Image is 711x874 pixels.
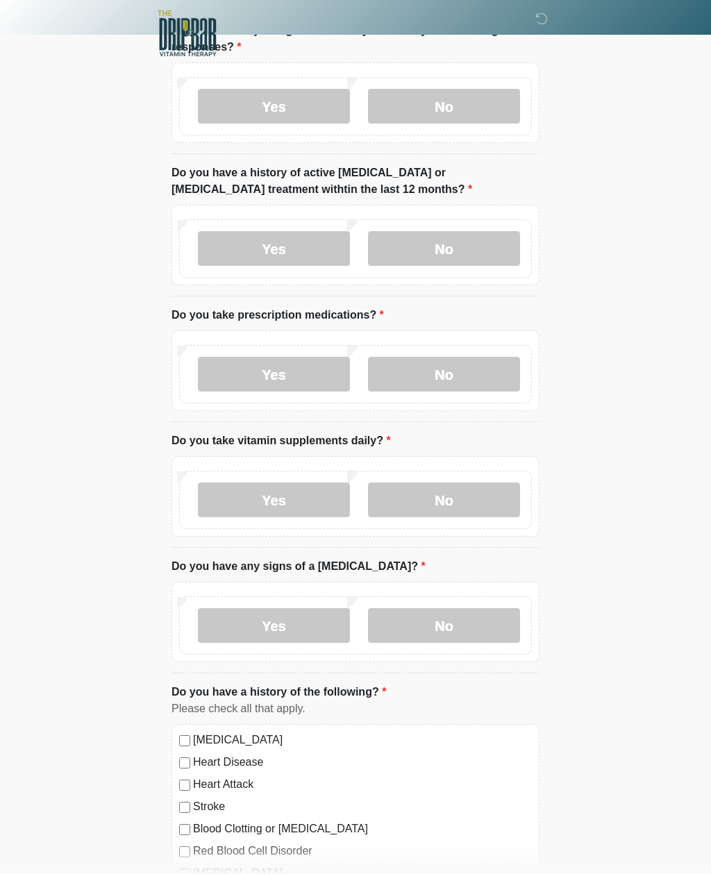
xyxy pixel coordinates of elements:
input: Blood Clotting or [MEDICAL_DATA] [179,824,190,835]
label: No [368,608,520,643]
input: Stroke [179,802,190,813]
label: No [368,482,520,517]
label: Yes [198,482,350,517]
label: Heart Attack [193,776,532,793]
label: Red Blood Cell Disorder [193,843,532,859]
label: Yes [198,231,350,266]
label: Yes [198,608,350,643]
div: Please check all that apply. [172,700,539,717]
label: No [368,357,520,392]
input: [MEDICAL_DATA] [179,735,190,746]
label: [MEDICAL_DATA] [193,732,532,748]
img: The DRIPBaR - Alamo Ranch SATX Logo [158,10,217,56]
label: Yes [198,357,350,392]
label: No [368,89,520,124]
label: Do you take vitamin supplements daily? [172,432,391,449]
input: Heart Attack [179,780,190,791]
input: Red Blood Cell Disorder [179,846,190,857]
label: No [368,231,520,266]
label: Do you take prescription medications? [172,307,384,323]
label: Do you have any signs of a [MEDICAL_DATA]? [172,558,426,575]
label: Do you have a history of the following? [172,684,386,700]
label: Blood Clotting or [MEDICAL_DATA] [193,821,532,837]
label: Stroke [193,798,532,815]
label: Yes [198,89,350,124]
label: Do you have a history of active [MEDICAL_DATA] or [MEDICAL_DATA] treatment withtin the last 12 mo... [172,165,539,198]
label: Heart Disease [193,754,532,771]
input: Heart Disease [179,757,190,768]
